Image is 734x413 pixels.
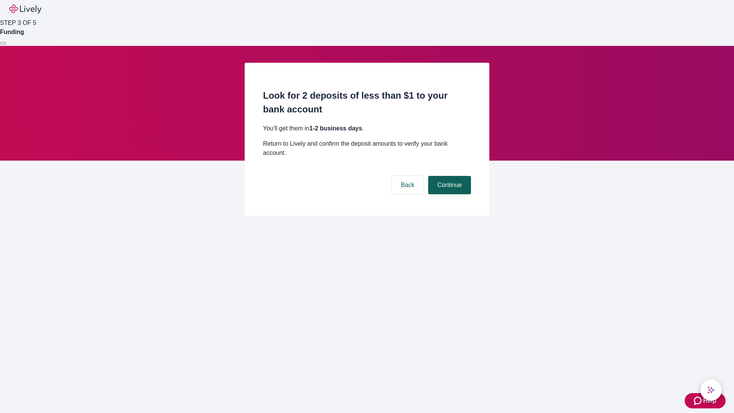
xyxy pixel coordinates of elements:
p: Return to Lively and confirm the deposit amounts to verify your bank account. [263,139,471,158]
svg: Zendesk support icon [694,396,703,405]
p: You’ll get them in . [263,124,471,133]
h2: Look for 2 deposits of less than $1 to your bank account [263,89,471,116]
svg: Lively AI Assistant [707,386,715,394]
strong: 1-2 business days [309,125,362,132]
img: Lively [9,5,41,14]
button: Back [391,176,424,194]
button: Zendesk support iconHelp [685,393,726,408]
button: chat [700,379,722,401]
span: Help [703,396,716,405]
button: Continue [428,176,471,194]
